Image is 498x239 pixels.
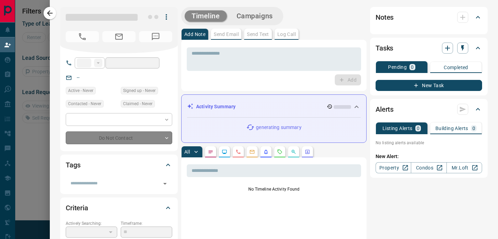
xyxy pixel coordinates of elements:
h2: Tags [66,159,80,171]
p: Actively Searching: [66,220,117,227]
a: Condos [411,162,446,173]
svg: Listing Alerts [263,149,269,155]
div: Criteria [66,200,172,216]
button: New Task [376,80,482,91]
p: 0 [472,126,475,131]
p: Activity Summary [196,103,236,110]
svg: Calls [236,149,241,155]
div: Tags [66,157,172,173]
p: Timeframe: [121,220,172,227]
span: No Number [139,31,172,42]
p: Building Alerts [435,126,468,131]
p: No Timeline Activity Found [187,186,361,192]
p: No listing alerts available [376,140,482,146]
div: Activity Summary [187,100,361,113]
a: -- [77,75,80,80]
svg: Agent Actions [305,149,310,155]
p: generating summary [256,124,301,131]
span: No Email [102,31,136,42]
p: 0 [417,126,419,131]
button: Timeline [185,10,227,22]
p: Pending [388,65,407,70]
h2: Notes [376,12,394,23]
svg: Requests [277,149,283,155]
p: Completed [444,65,468,70]
a: Mr.Loft [446,162,482,173]
p: Add Note [184,32,205,37]
svg: Lead Browsing Activity [222,149,227,155]
div: Alerts [376,101,482,118]
div: Notes [376,9,482,26]
div: Tasks [376,40,482,56]
svg: Notes [208,149,213,155]
p: 0 [411,65,414,70]
span: No Number [66,31,99,42]
svg: Emails [249,149,255,155]
div: Do Not Contact [66,131,172,144]
svg: Opportunities [291,149,296,155]
h2: Alerts [376,104,394,115]
a: Property [376,162,411,173]
span: Contacted - Never [68,100,101,107]
button: Campaigns [230,10,280,22]
h2: Criteria [66,202,88,213]
span: Claimed - Never [123,100,153,107]
span: Signed up - Never [123,87,156,94]
p: Listing Alerts [382,126,413,131]
h2: Tasks [376,43,393,54]
span: Active - Never [68,87,93,94]
button: Open [160,179,170,189]
p: All [184,149,190,154]
p: New Alert: [376,153,482,160]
